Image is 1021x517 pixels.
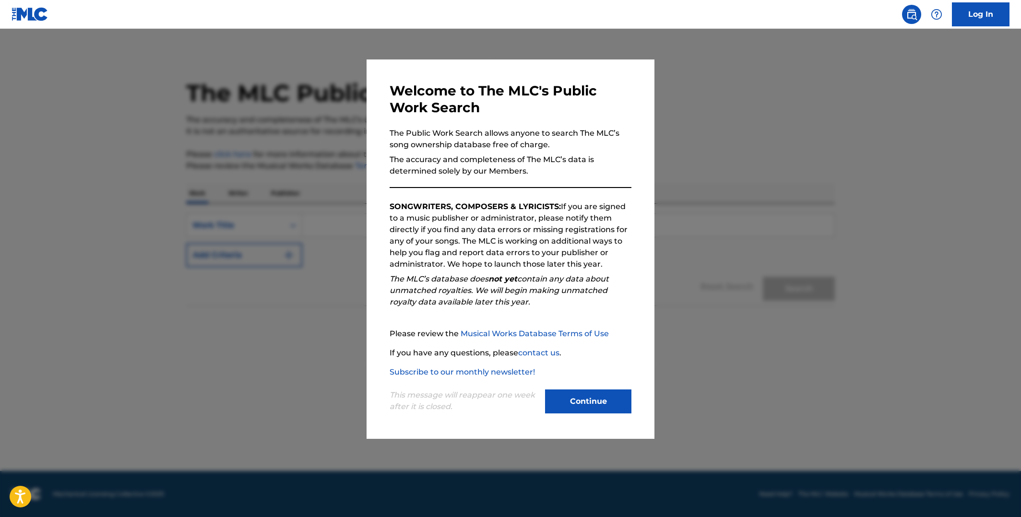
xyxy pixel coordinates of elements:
[488,274,517,283] strong: not yet
[390,347,631,359] p: If you have any questions, please .
[390,328,631,340] p: Please review the
[902,5,921,24] a: Public Search
[927,5,946,24] div: Help
[390,389,539,412] p: This message will reappear one week after it is closed.
[12,7,48,21] img: MLC Logo
[461,329,609,338] a: Musical Works Database Terms of Use
[390,128,631,151] p: The Public Work Search allows anyone to search The MLC’s song ownership database free of charge.
[390,202,561,211] strong: SONGWRITERS, COMPOSERS & LYRICISTS:
[390,274,609,306] em: The MLC’s database does contain any data about unmatched royalties. We will begin making unmatche...
[518,348,559,357] a: contact us
[545,389,631,413] button: Continue
[390,154,631,177] p: The accuracy and completeness of The MLC’s data is determined solely by our Members.
[906,9,917,20] img: search
[390,82,631,116] h3: Welcome to The MLC's Public Work Search
[931,9,942,20] img: help
[390,201,631,270] p: If you are signed to a music publisher or administrator, please notify them directly if you find ...
[952,2,1009,26] a: Log In
[390,367,535,376] a: Subscribe to our monthly newsletter!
